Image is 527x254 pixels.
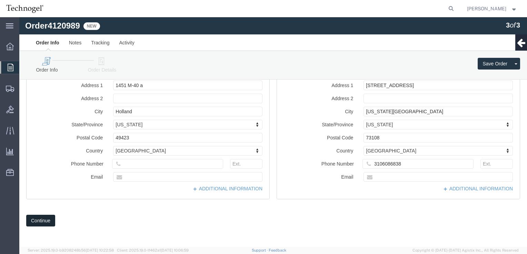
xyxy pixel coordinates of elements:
iframe: FS Legacy Container [19,17,527,247]
span: Client: 2025.19.0-1f462a1 [117,248,189,252]
img: logo [5,3,45,14]
span: [DATE] 10:06:59 [161,248,189,252]
a: Support [252,248,269,252]
span: Kelly Robinson [467,5,506,12]
button: [PERSON_NAME] [467,4,518,13]
a: Feedback [269,248,286,252]
span: [DATE] 10:22:58 [86,248,114,252]
span: Copyright © [DATE]-[DATE] Agistix Inc., All Rights Reserved [412,247,519,253]
span: Server: 2025.19.0-b9208248b56 [28,248,114,252]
